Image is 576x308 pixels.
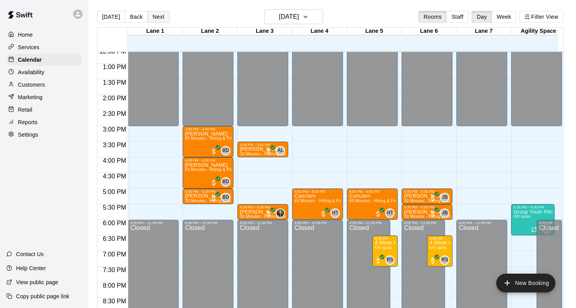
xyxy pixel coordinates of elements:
[185,136,260,141] span: 60 Minutes - Hitting & Pitching (Softball)
[101,64,128,70] span: 1:00 PM
[223,178,229,186] span: BD
[18,106,32,114] p: Retail
[459,37,505,129] div: Closed
[101,126,128,133] span: 3:00 PM
[6,41,82,53] a: Services
[223,147,229,155] span: BD
[402,28,456,35] div: Lane 6
[185,37,231,129] div: Closed
[6,104,82,116] a: Retail
[147,11,169,23] button: Next
[385,255,395,265] div: Ridge Staff
[221,177,230,187] div: Bryce Dahnert
[18,68,45,76] p: Availability
[429,210,437,218] span: All customers have paid
[6,129,82,141] a: Settings
[183,157,233,189] div: 4:00 PM – 5:00 PM: Kelsie Kress
[101,173,128,180] span: 4:30 PM
[372,235,398,267] div: 6:30 PM – 7:30 PM: 4 Week Hitting Clinic w/ Coach Veronica 10-14 y/o
[185,190,231,194] div: 5:00 PM – 5:30 PM
[279,146,285,155] span: Abbey Lane
[210,148,218,155] span: All customers have paid
[429,246,447,250] span: 6/6 spots filled
[240,214,297,219] span: 30 Minutes - Pitching (Softball)
[224,193,230,202] span: Bryce Dahnert
[237,28,292,35] div: Lane 3
[519,11,563,23] button: Filter View
[97,11,125,23] button: [DATE]
[183,189,233,204] div: 5:00 PM – 5:30 PM: Fisher Staub
[442,194,448,201] span: JB
[18,81,45,89] p: Customers
[210,194,218,202] span: All customers have paid
[279,208,285,218] span: Megan MacDonald
[349,199,423,203] span: 60 Minutes - Hitting & Fielding (Softball)
[221,146,230,155] div: Bryce Dahnert
[294,199,369,203] span: 60 Minutes - Hitting & Fielding (Softball)
[347,28,402,35] div: Lane 5
[265,148,273,155] span: All customers have paid
[330,208,340,218] div: Hannah Thomas
[183,126,233,157] div: 3:00 PM – 4:00 PM: Sophie Kress
[101,204,128,211] span: 5:30 PM
[511,28,566,35] div: Agility Space
[347,189,398,220] div: 5:00 PM – 6:00 PM: CamJam
[347,32,398,126] div: 12:00 PM – 3:00 PM: Closed
[6,66,82,78] a: Availability
[240,37,286,129] div: Closed
[240,205,286,209] div: 5:30 PM – 6:00 PM
[404,37,450,129] div: Closed
[388,255,395,265] span: Ridge Staff
[18,56,42,64] p: Calendar
[101,220,128,226] span: 6:00 PM
[16,292,69,300] p: Copy public page link
[388,208,395,218] span: Hannah Thomas
[101,267,128,273] span: 7:30 PM
[404,190,450,194] div: 5:00 PM – 5:30 PM
[265,210,273,218] span: All customers have paid
[264,9,323,24] button: [DATE]
[404,221,443,225] div: 6:00 PM – 11:59 PM
[387,256,393,264] span: RS
[240,152,297,156] span: 30 Minutes - Pitching (Softball)
[223,194,229,201] span: BD
[387,209,393,217] span: HT
[385,208,395,218] div: Hannah Thomas
[496,274,555,292] button: add
[101,251,128,258] span: 7:00 PM
[279,11,299,22] h6: [DATE]
[101,298,128,304] span: 8:30 PM
[6,54,82,66] a: Calendar
[319,210,327,218] span: All customers have paid
[185,167,260,172] span: 60 Minutes - Hitting & Pitching (Softball)
[18,118,38,126] p: Reports
[18,43,39,51] p: Services
[237,142,288,157] div: 3:30 PM – 4:00 PM: 30 Minutes - Pitching (Softball)
[18,31,33,39] p: Home
[183,28,237,35] div: Lane 2
[375,246,392,250] span: 6/6 spots filled
[513,214,531,219] span: 0/8 spots filled
[440,255,449,265] div: Ridge Staff
[292,28,347,35] div: Lane 4
[16,278,58,286] p: View public page
[374,257,382,265] span: All customers have paid
[511,204,554,235] div: 5:30 PM – 6:30 PM: Group Youth Fitness Class
[276,208,285,218] div: Megan MacDonald
[292,189,343,220] div: 5:00 PM – 6:00 PM: CamJam
[237,204,288,220] div: 5:30 PM – 6:00 PM: Piper Ramsey
[224,146,230,155] span: Bryce Dahnert
[446,11,468,23] button: Staff
[429,237,450,240] div: 6:30 PM – 7:30 PM
[130,221,176,225] div: 6:00 PM – 11:59 PM
[332,209,339,217] span: HT
[442,209,448,217] span: JB
[210,179,218,187] span: All customers have paid
[128,32,179,126] div: 12:00 PM – 3:00 PM: Closed
[185,199,241,203] span: 30 Minutes - Hitting (Baseball)
[492,11,516,23] button: Week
